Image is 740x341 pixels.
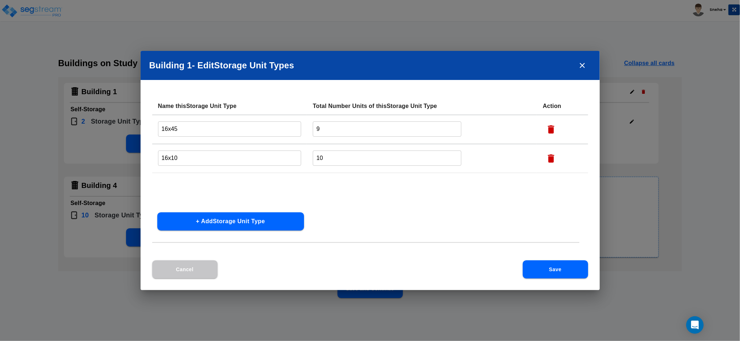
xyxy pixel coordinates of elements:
input: Enter Storage Unit Type name [158,121,302,137]
th: Action [537,97,588,115]
th: Name this Storage Unit Type [152,97,307,115]
th: Total Number Units of this Storage Unit Type [307,97,537,115]
div: Open Intercom Messenger [686,316,704,334]
button: Cancel [152,260,218,278]
button: close [574,57,591,74]
input: Enter Storage Unit Type name [158,150,302,166]
button: Save [523,260,588,278]
button: + AddStorage Unit Type [157,212,304,230]
h2: Building 1 - Edit Storage Unit Type s [141,51,600,80]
